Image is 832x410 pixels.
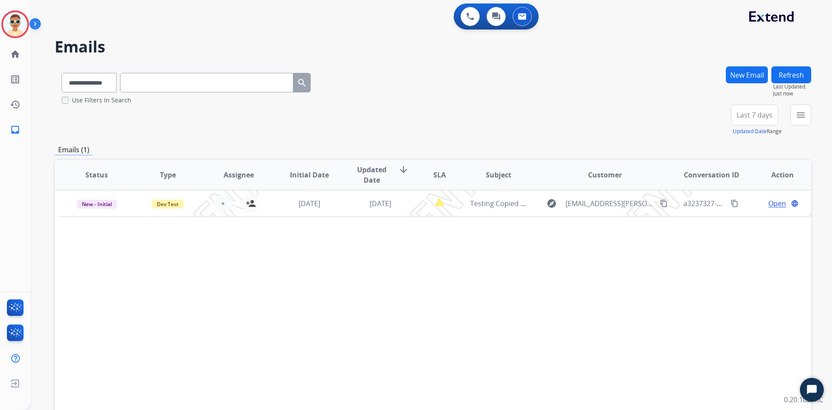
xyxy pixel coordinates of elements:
button: New Email [726,66,768,83]
span: New - Initial [77,200,117,209]
span: Range [733,128,782,135]
mat-icon: search [297,78,307,88]
span: Assignee [224,170,254,180]
mat-icon: inbox [10,125,20,135]
label: Use Filters In Search [72,96,131,105]
mat-icon: report_problem [434,197,445,207]
mat-icon: home [10,49,20,59]
button: Start Chat [800,378,824,402]
span: Last Updated: [773,83,811,90]
span: Customer [588,170,622,180]
mat-icon: history [10,99,20,110]
span: Initial Date [290,170,329,180]
span: Open [768,198,786,209]
span: [EMAIL_ADDRESS][PERSON_NAME][DOMAIN_NAME] [565,198,655,209]
span: Conversation ID [684,170,739,180]
button: Refresh [771,66,811,83]
span: Status [85,170,108,180]
span: [DATE] [370,199,391,208]
mat-icon: list_alt [10,74,20,85]
button: + [214,195,232,212]
p: Emails (1) [55,144,93,155]
span: Last 7 days [737,113,773,117]
span: Testing Copied Emails but Not in CC field [470,199,602,208]
img: avatar [3,12,27,36]
mat-icon: arrow_downward [398,164,409,175]
mat-icon: menu [796,110,806,120]
button: Updated Date [733,128,767,135]
span: Just now [773,90,811,97]
th: Action [740,160,811,190]
span: Type [160,170,176,180]
mat-icon: content_copy [731,200,738,207]
h2: Emails [55,38,811,56]
span: SLA [433,170,446,180]
span: [DATE] [299,199,320,208]
mat-icon: explore [546,198,557,209]
span: Dev Test [152,200,184,209]
span: a3237327-8fb9-414e-8517-b2e16cd0a350 [683,199,816,208]
p: 0.20.1027RC [784,394,823,405]
span: Subject [486,170,511,180]
svg: Open Chat [806,384,818,396]
span: + [221,198,225,209]
button: Last 7 days [731,105,778,125]
mat-icon: person_add [246,198,256,209]
span: Updated Date [352,164,392,185]
mat-icon: language [791,200,799,207]
mat-icon: content_copy [660,200,668,207]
